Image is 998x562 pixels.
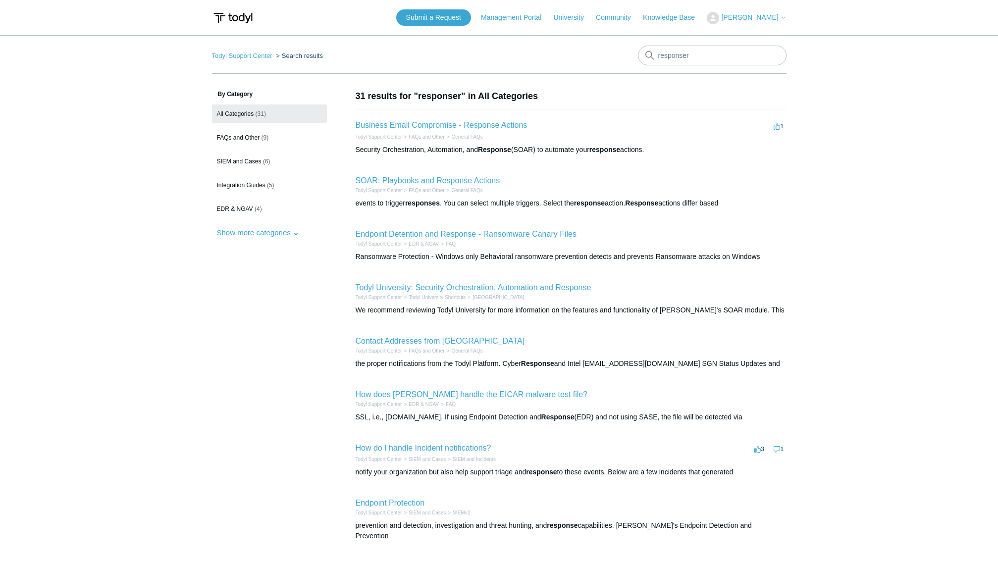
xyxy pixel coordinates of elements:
[217,134,260,141] span: FAQs and Other
[356,188,402,193] a: Todyl Support Center
[439,240,456,248] li: FAQ
[445,133,483,141] li: General FAQs
[521,359,554,367] em: Response
[541,413,575,421] em: Response
[212,90,327,99] h3: By Category
[356,520,787,541] div: prevention and detection, investigation and threat hunting, and capabilities. [PERSON_NAME]'s End...
[356,134,402,140] a: Todyl Support Center
[466,294,524,301] li: Todyl University
[356,252,787,262] div: Ransomware Protection - Windows only Behavioral ransomware prevention detects and prevents Ransom...
[547,521,578,529] em: response
[356,283,591,292] a: Todyl University: Security Orchestration, Automation and Response
[526,468,557,476] em: response
[356,133,402,141] li: Todyl Support Center
[596,12,641,23] a: Community
[356,444,491,452] a: How do I handle Incident notifications?
[402,401,439,408] li: EDR & NGAV
[263,158,270,165] span: (6)
[356,467,787,477] div: notify your organization but also help support triage and to these events. Below are a few incide...
[356,499,425,507] a: Endpoint Protection
[453,510,470,515] a: SIEMv2
[446,241,456,247] a: FAQ
[212,152,327,171] a: SIEM and Cases (6)
[356,295,402,300] a: Todyl Support Center
[638,46,787,65] input: Search
[212,176,327,195] a: Integration Guides (5)
[409,457,446,462] a: SIEM and Cases
[356,348,402,354] a: Todyl Support Center
[356,347,402,355] li: Todyl Support Center
[356,337,525,345] a: Contact Addresses from [GEOGRAPHIC_DATA]
[396,9,471,26] a: Submit a Request
[356,230,577,238] a: Endpoint Detention and Response - Ransomware Canary Files
[255,205,262,212] span: (4)
[262,134,269,141] span: (9)
[356,294,402,301] li: Todyl Support Center
[445,187,483,194] li: General FAQs
[356,241,402,247] a: Todyl Support Center
[478,146,511,153] em: Response
[439,401,456,408] li: FAQ
[721,13,778,21] span: [PERSON_NAME]
[356,402,402,407] a: Todyl Support Center
[212,9,254,27] img: Todyl Support Center Help Center home page
[212,104,327,123] a: All Categories (31)
[217,182,265,189] span: Integration Guides
[402,509,446,516] li: SIEM and Cases
[409,510,446,515] a: SIEM and Cases
[274,52,323,59] li: Search results
[267,182,274,189] span: (5)
[451,188,482,193] a: General FAQs
[356,187,402,194] li: Todyl Support Center
[451,134,482,140] a: General FAQs
[217,205,253,212] span: EDR & NGAV
[356,121,527,129] a: Business Email Compromise - Response Actions
[446,509,470,516] li: SIEMv2
[754,445,764,453] span: 3
[405,199,440,207] em: responses
[356,412,787,422] div: SSL, i.e., [DOMAIN_NAME]. If using Endpoint Detection and (EDR) and not using SASE, the file will...
[774,445,784,453] span: 1
[409,402,439,407] a: EDR & NGAV
[453,457,496,462] a: SIEM and Incidents
[212,52,272,59] a: Todyl Support Center
[356,509,402,516] li: Todyl Support Center
[212,128,327,147] a: FAQs and Other (9)
[356,358,787,369] div: the proper notifications from the Todyl Platform. Cyber and Intel [EMAIL_ADDRESS][DOMAIN_NAME] SG...
[589,146,620,153] em: response
[256,110,266,117] span: (31)
[356,457,402,462] a: Todyl Support Center
[356,90,787,103] h1: 31 results for "responser" in All Categories
[356,390,588,399] a: How does [PERSON_NAME] handle the EICAR malware test file?
[356,510,402,515] a: Todyl Support Center
[643,12,705,23] a: Knowledge Base
[402,133,444,141] li: FAQs and Other
[553,12,593,23] a: University
[356,176,500,185] a: SOAR: Playbooks and Response Actions
[212,200,327,218] a: EDR & NGAV (4)
[409,188,444,193] a: FAQs and Other
[356,401,402,408] li: Todyl Support Center
[356,305,787,315] div: We recommend reviewing Todyl University for more information on the features and functionality of...
[356,198,787,208] div: events to trigger . You can select multiple triggers. Select the action. actions differ based
[402,294,466,301] li: Todyl University Shortcuts
[409,241,439,247] a: EDR & NGAV
[356,456,402,463] li: Todyl Support Center
[212,52,274,59] li: Todyl Support Center
[402,240,439,248] li: EDR & NGAV
[356,240,402,248] li: Todyl Support Center
[774,122,784,130] span: 1
[574,199,605,207] em: response
[625,199,658,207] em: Response
[212,223,304,242] button: Show more categories
[473,295,524,300] a: [GEOGRAPHIC_DATA]
[217,110,254,117] span: All Categories
[402,456,446,463] li: SIEM and Cases
[402,347,444,355] li: FAQs and Other
[451,348,482,354] a: General FAQs
[481,12,551,23] a: Management Portal
[707,12,786,24] button: [PERSON_NAME]
[409,134,444,140] a: FAQs and Other
[445,347,483,355] li: General FAQs
[446,456,496,463] li: SIEM and Incidents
